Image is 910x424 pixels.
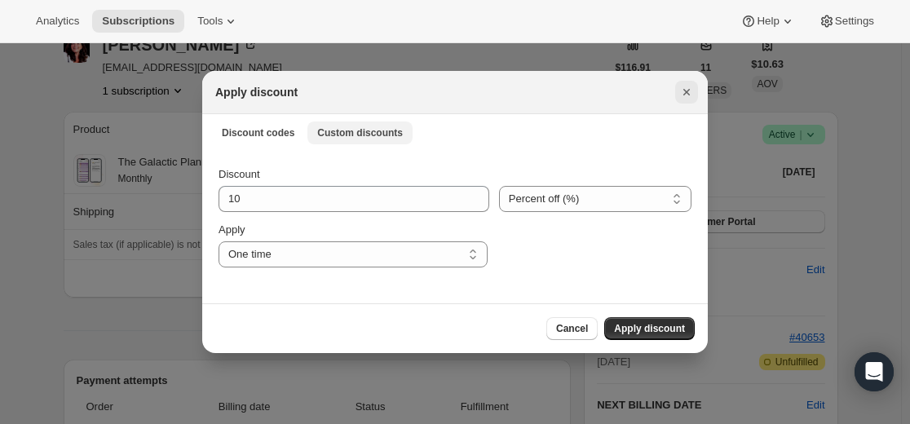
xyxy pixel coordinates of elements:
span: Help [757,15,779,28]
button: Settings [809,10,884,33]
div: Open Intercom Messenger [855,352,894,391]
span: Apply [219,223,245,236]
span: Discount [219,168,260,180]
button: Help [731,10,805,33]
span: Cancel [556,322,588,335]
h2: Apply discount [215,84,298,100]
button: Subscriptions [92,10,184,33]
div: Custom discounts [202,150,708,303]
span: Tools [197,15,223,28]
button: Custom discounts [307,121,413,144]
button: Close [675,81,698,104]
button: Analytics [26,10,89,33]
span: Subscriptions [102,15,174,28]
span: Analytics [36,15,79,28]
button: Discount codes [212,121,304,144]
button: Tools [188,10,249,33]
span: Apply discount [614,322,685,335]
span: Discount codes [222,126,294,139]
button: Apply discount [604,317,695,340]
button: Cancel [546,317,598,340]
span: Custom discounts [317,126,403,139]
span: Settings [835,15,874,28]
